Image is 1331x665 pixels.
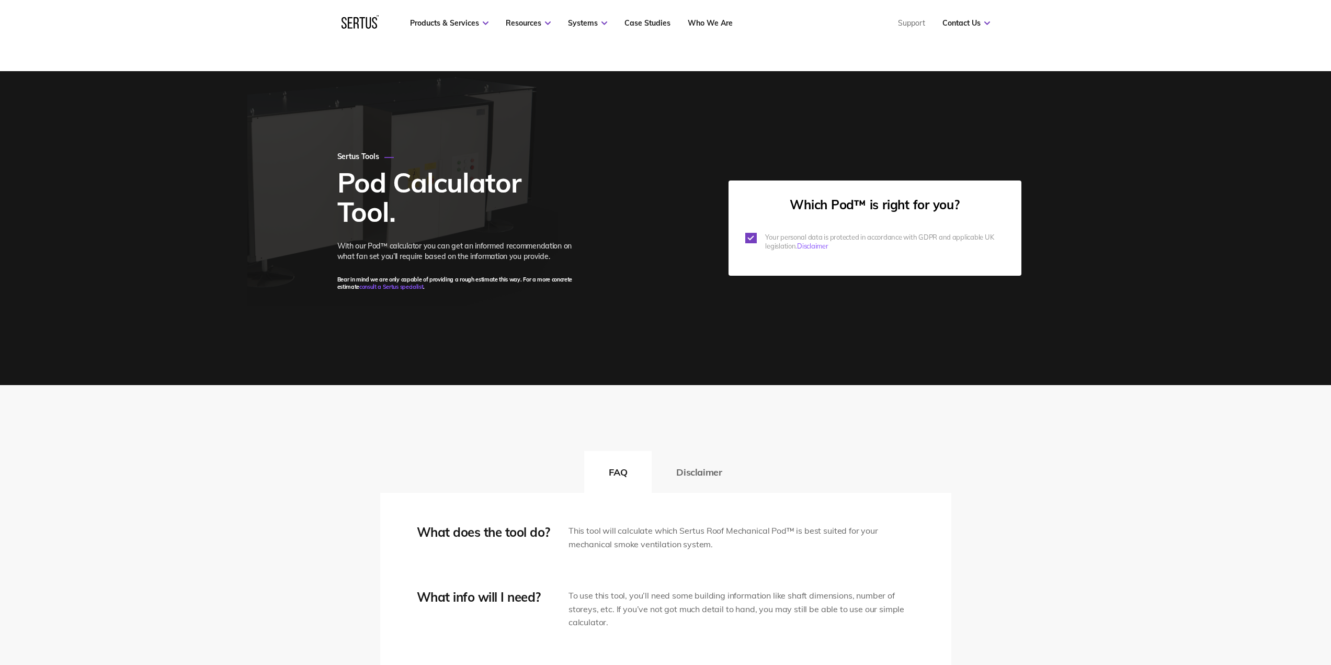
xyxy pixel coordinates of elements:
[624,18,670,28] a: Case Studies
[337,241,576,262] p: With our Pod™ calculator you can get an informed recommendation on what fan set you’ll require ba...
[898,18,925,28] a: Support
[417,589,553,605] div: What info will I need?
[942,18,990,28] a: Contact Us
[797,242,828,250] a: Disclaimer
[568,524,915,551] p: This tool will calculate which Sertus Roof Mechanical Pod™ is best suited for your mechanical smo...
[568,589,915,629] p: To use this tool, you’ll need some building information like shaft dimensions, number of storeys,...
[506,18,551,28] a: Resources
[765,233,1004,251] p: Your personal data is protected in accordance with GDPR and applicable UK legislation.
[688,18,733,28] a: Who We Are
[359,283,423,290] a: consult a Sertus specialist
[417,524,553,540] div: What does the tool do?
[337,152,576,162] h3: Sertus Tools
[652,451,746,493] button: Disclaimer
[337,168,576,227] h1: Pod Calculator Tool.
[568,18,607,28] a: Systems
[337,276,576,290] h6: Bear in mind we are only capable of providing a rough estimate this way. For a more concrete esti...
[410,18,488,28] a: Products & Services
[745,197,1005,212] h3: Which Pod™ is right for you?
